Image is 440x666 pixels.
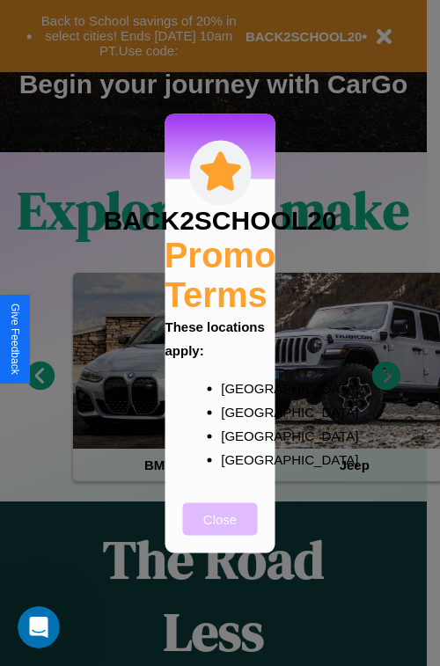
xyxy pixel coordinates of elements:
[221,399,254,423] p: [GEOGRAPHIC_DATA]
[165,318,265,357] b: These locations apply:
[165,235,276,314] h2: Promo Terms
[18,606,60,648] iframe: Intercom live chat
[221,447,254,471] p: [GEOGRAPHIC_DATA]
[9,304,21,375] div: Give Feedback
[183,502,258,535] button: Close
[103,205,336,235] h3: BACK2SCHOOL20
[221,423,254,447] p: [GEOGRAPHIC_DATA]
[221,376,254,399] p: [GEOGRAPHIC_DATA]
